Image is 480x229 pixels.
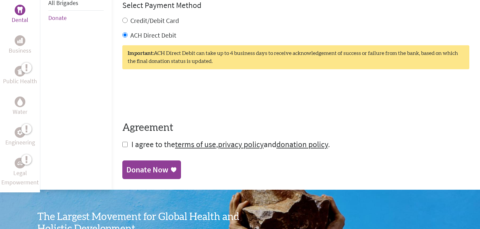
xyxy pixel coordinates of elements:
[15,66,25,77] div: Public Health
[5,127,35,147] a: EngineeringEngineering
[1,158,39,187] a: Legal EmpowermentLegal Empowerment
[122,45,469,69] div: ACH Direct Debit can take up to 4 business days to receive acknowledgement of success or failure ...
[122,122,469,134] h4: Agreement
[1,168,39,187] p: Legal Empowerment
[15,35,25,46] div: Business
[122,83,224,109] iframe: reCAPTCHA
[130,16,179,25] label: Credit/Debit Card
[15,97,25,107] div: Water
[128,51,154,56] strong: Important:
[175,139,216,149] a: terms of use
[9,46,31,55] p: Business
[122,160,181,179] a: Donate Now
[218,139,264,149] a: privacy policy
[13,107,27,116] p: Water
[5,138,35,147] p: Engineering
[17,7,23,13] img: Dental
[130,31,176,39] label: ACH Direct Debit
[17,98,23,106] img: Water
[3,66,37,86] a: Public HealthPublic Health
[17,68,23,75] img: Public Health
[15,158,25,168] div: Legal Empowerment
[126,164,168,175] div: Donate Now
[276,139,328,149] a: donation policy
[3,77,37,86] p: Public Health
[12,5,28,25] a: DentalDental
[13,97,27,116] a: WaterWater
[15,5,25,15] div: Dental
[15,127,25,138] div: Engineering
[17,129,23,135] img: Engineering
[131,139,330,149] span: I agree to the , and .
[48,14,67,22] a: Donate
[48,11,104,25] li: Donate
[17,38,23,43] img: Business
[12,15,28,25] p: Dental
[17,161,23,165] img: Legal Empowerment
[9,35,31,55] a: BusinessBusiness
